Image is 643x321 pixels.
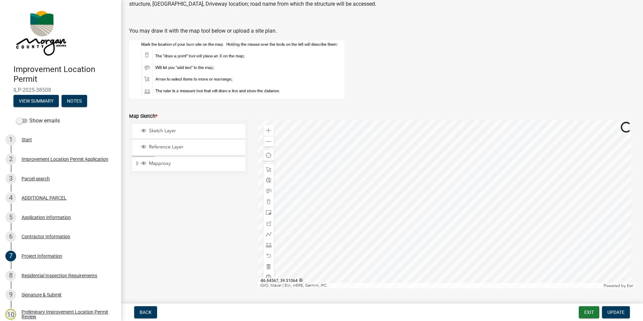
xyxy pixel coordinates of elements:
ul: Layer List [131,122,246,174]
div: Mapproxy [140,160,243,167]
li: Reference Layer [132,140,245,155]
div: Parcel search [22,176,50,181]
p: You may draw it with the map tool below or upload a site plan. [129,27,635,35]
span: Back [140,310,152,315]
span: Expand [135,160,140,168]
h4: Improvement Location Permit [13,65,116,84]
div: Residential Inspection Requirements [22,273,97,278]
div: 7 [5,251,16,261]
a: Esri [627,283,633,288]
img: map_tools-sm_9c903488-6d06-459d-9e87-41fdf6e21155.jpg [129,40,344,99]
span: Sketch Layer [147,128,243,134]
li: Mapproxy [132,156,245,172]
span: Mapproxy [147,160,243,167]
label: Show emails [16,117,60,125]
wm-modal-confirm: Summary [13,99,59,104]
div: Contractor Information [22,234,70,239]
button: Notes [62,95,87,107]
div: Improvement Location Permit Application [22,157,108,162]
button: Exit [579,306,599,318]
div: Sketch Layer [140,128,243,135]
span: ILP-2025-38508 [13,87,108,93]
div: Zoom in [263,125,274,136]
div: Zoom out [263,136,274,147]
div: ADDITIONAL PARCEL [22,195,67,200]
li: Sketch Layer [132,124,245,139]
div: 4 [5,192,16,203]
wm-modal-confirm: Notes [62,99,87,104]
div: Preliminary Improvement Location Permit Review [22,310,110,319]
div: 5 [5,212,16,223]
div: 9 [5,289,16,300]
div: 10 [5,309,16,320]
div: 6 [5,231,16,242]
label: Map Sketch [129,114,157,119]
div: Application Information [22,215,71,220]
div: Reference Layer [140,144,243,151]
div: Start [22,137,32,142]
div: Signature & Submit [22,292,62,297]
div: Find my location [263,150,274,161]
div: 1 [5,134,16,145]
div: Project Information [22,254,62,258]
div: IGIO, Maxar | Esri, HERE, Garmin, iPC [258,283,602,288]
div: 3 [5,173,16,184]
button: Back [134,306,157,318]
img: Morgan County, Indiana [13,7,68,58]
button: View Summary [13,95,59,107]
div: 2 [5,154,16,165]
span: Reference Layer [147,144,243,150]
div: 8 [5,270,16,281]
button: Update [602,306,630,318]
div: Powered by [602,283,635,288]
span: Update [607,310,625,315]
